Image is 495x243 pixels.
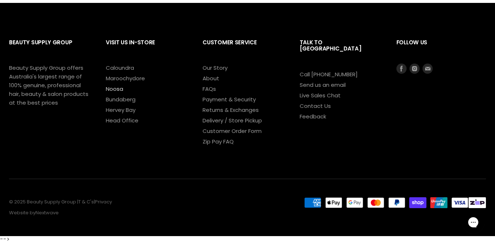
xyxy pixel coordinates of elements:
[300,81,346,89] a: Send us an email
[203,106,259,114] a: Returns & Exchanges
[203,33,285,64] h2: Customer Service
[95,198,112,205] a: Privacy
[106,85,123,93] a: Noosa
[106,96,136,103] a: Bundaberg
[300,70,358,78] a: Call [PHONE_NUMBER]
[9,33,91,64] h2: Beauty Supply Group
[203,85,216,93] a: FAQs
[106,64,134,72] a: Caloundra
[459,209,488,236] iframe: Gorgias live chat messenger
[396,33,486,64] h2: Follow us
[106,33,188,64] h2: Visit Us In-Store
[203,74,219,82] a: About
[469,197,486,208] img: footer-tile-new.png
[203,117,262,124] a: Delivery / Store Pickup
[9,199,291,216] p: © 2025 Beauty Supply Group | | Website by
[106,74,145,82] a: Maroochydore
[203,127,262,135] a: Customer Order Form
[300,113,326,120] a: Feedback
[78,198,94,205] a: T & C's
[300,92,341,99] a: Live Sales Chat
[203,138,234,145] a: Zip Pay FAQ
[300,33,382,70] h2: Talk to [GEOGRAPHIC_DATA]
[300,102,331,110] a: Contact Us
[203,64,228,72] a: Our Story
[9,64,91,107] p: Beauty Supply Group offers Australia's largest range of 100% genuine, professional hair, beauty &...
[106,117,138,124] a: Head Office
[36,209,59,216] a: Nextwave
[106,106,136,114] a: Hervey Bay
[203,96,256,103] a: Payment & Security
